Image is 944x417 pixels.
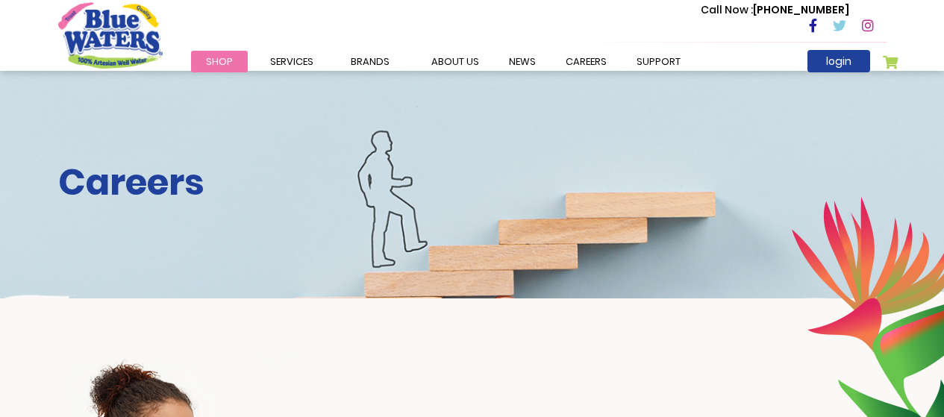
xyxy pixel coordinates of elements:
[416,51,494,72] a: about us
[255,51,328,72] a: Services
[701,2,753,17] span: Call Now :
[58,2,163,68] a: store logo
[336,51,404,72] a: Brands
[206,54,233,69] span: Shop
[494,51,551,72] a: News
[551,51,622,72] a: careers
[807,50,870,72] a: login
[58,161,887,204] h2: Careers
[270,54,313,69] span: Services
[622,51,696,72] a: support
[351,54,390,69] span: Brands
[191,51,248,72] a: Shop
[701,2,849,18] p: [PHONE_NUMBER]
